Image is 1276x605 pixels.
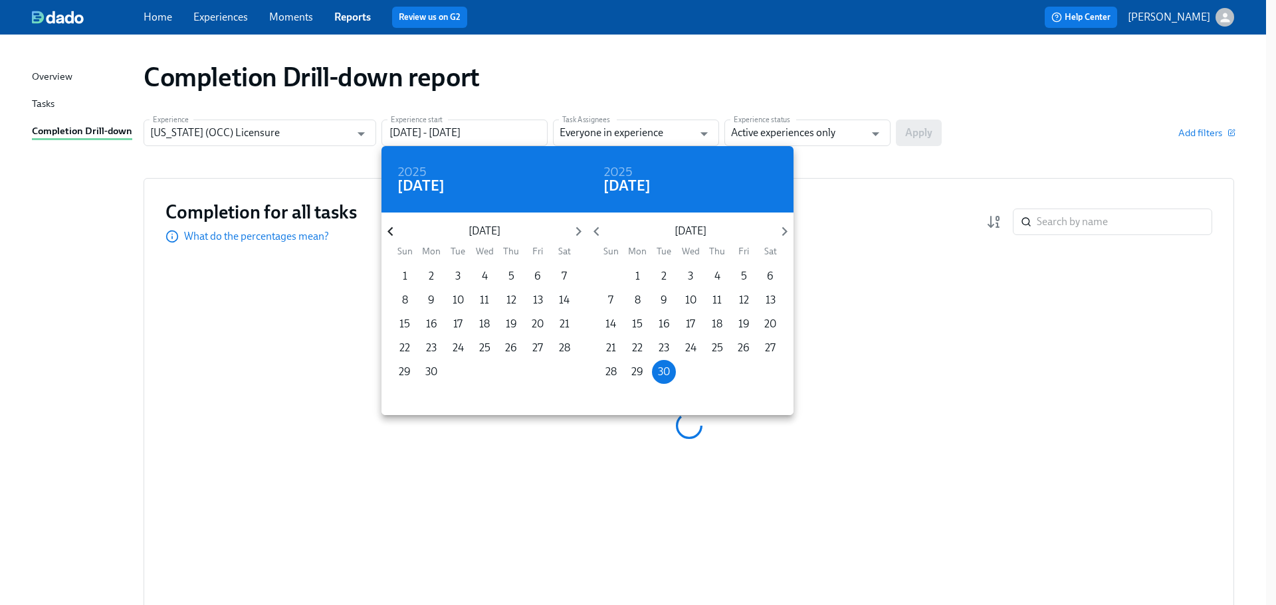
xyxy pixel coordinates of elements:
[685,341,696,355] p: 24
[526,264,550,288] button: 6
[732,288,756,312] button: 12
[419,312,443,336] button: 16
[399,317,410,331] p: 15
[425,365,437,379] p: 30
[453,293,464,307] p: 10
[399,365,411,379] p: 29
[419,245,443,258] span: Mon
[499,264,523,288] button: 5
[625,336,649,360] button: 22
[446,336,470,360] button: 24
[605,317,616,331] p: 14
[506,293,516,307] p: 12
[635,269,640,284] p: 1
[526,245,550,258] span: Fri
[479,341,490,355] p: 25
[552,336,576,360] button: 28
[552,312,576,336] button: 21
[652,336,676,360] button: 23
[419,336,443,360] button: 23
[419,264,443,288] button: 2
[397,166,427,179] button: 2025
[499,336,523,360] button: 26
[482,269,488,284] p: 4
[599,288,623,312] button: 7
[534,269,541,284] p: 6
[739,293,749,307] p: 12
[652,312,676,336] button: 16
[552,264,576,288] button: 7
[446,245,470,258] span: Tue
[393,245,417,258] span: Sun
[632,341,643,355] p: 22
[562,269,567,284] p: 7
[738,317,750,331] p: 19
[688,269,693,284] p: 3
[426,341,437,355] p: 23
[625,264,649,288] button: 1
[679,312,702,336] button: 17
[526,288,550,312] button: 13
[397,162,427,183] h6: 2025
[399,224,569,238] p: [DATE]
[603,166,633,179] button: 2025
[532,317,544,331] p: 20
[767,269,774,284] p: 6
[426,317,437,331] p: 16
[705,336,729,360] button: 25
[764,317,776,331] p: 20
[732,336,756,360] button: 26
[455,269,461,284] p: 3
[605,224,775,238] p: [DATE]
[559,341,570,355] p: 28
[712,293,722,307] p: 11
[526,312,550,336] button: 20
[397,179,445,193] button: [DATE]
[393,264,417,288] button: 1
[659,317,670,331] p: 16
[429,269,434,284] p: 2
[473,264,496,288] button: 4
[480,293,489,307] p: 11
[679,264,702,288] button: 3
[428,293,435,307] p: 9
[732,312,756,336] button: 19
[560,317,570,331] p: 21
[625,288,649,312] button: 8
[603,162,633,183] h6: 2025
[652,288,676,312] button: 9
[393,336,417,360] button: 22
[652,245,676,258] span: Tue
[608,293,613,307] p: 7
[526,336,550,360] button: 27
[606,341,616,355] p: 21
[741,269,747,284] p: 5
[446,264,470,288] button: 3
[758,288,782,312] button: 13
[499,245,523,258] span: Thu
[679,245,702,258] span: Wed
[533,293,543,307] p: 13
[453,317,463,331] p: 17
[714,269,720,284] p: 4
[686,317,695,331] p: 17
[705,288,729,312] button: 11
[758,336,782,360] button: 27
[599,312,623,336] button: 14
[758,245,782,258] span: Sat
[473,312,496,336] button: 18
[625,245,649,258] span: Mon
[505,341,517,355] p: 26
[625,312,649,336] button: 15
[393,288,417,312] button: 8
[532,341,543,355] p: 27
[446,312,470,336] button: 17
[658,365,670,379] p: 30
[605,365,617,379] p: 28
[453,341,464,355] p: 24
[399,341,410,355] p: 22
[625,360,649,384] button: 29
[479,317,490,331] p: 18
[661,293,667,307] p: 9
[397,176,445,196] h4: [DATE]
